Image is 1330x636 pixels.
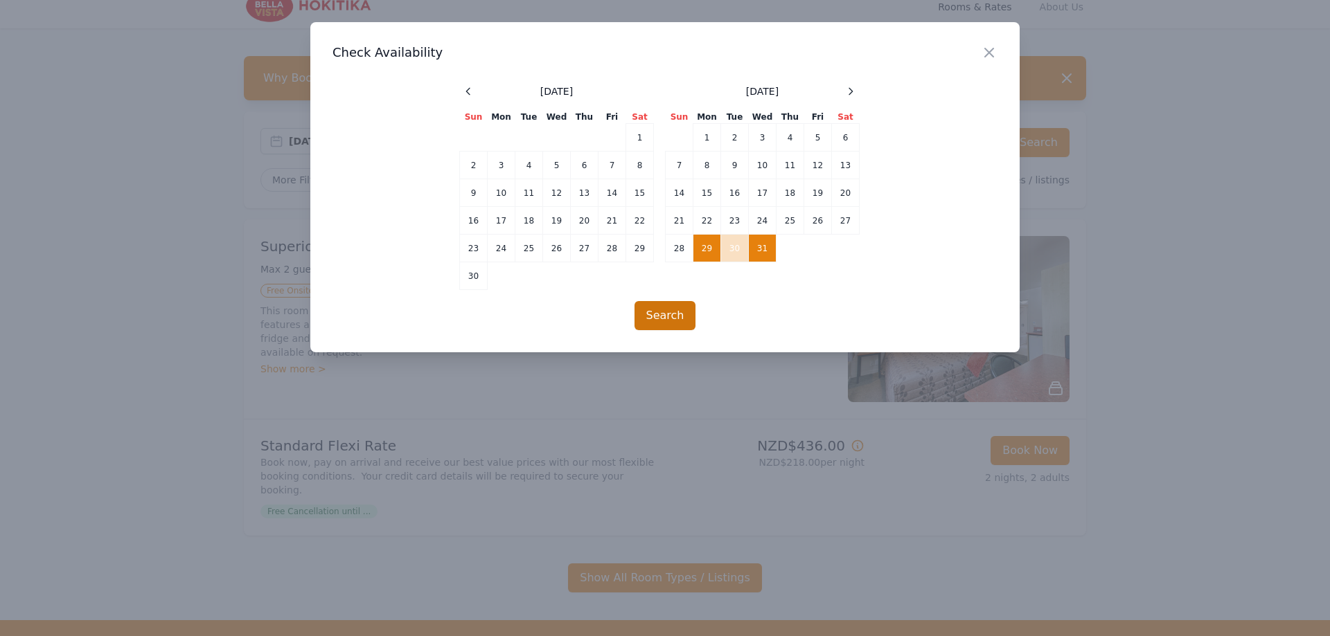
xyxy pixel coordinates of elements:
[626,235,654,262] td: 29
[488,207,515,235] td: 17
[543,235,571,262] td: 26
[488,235,515,262] td: 24
[749,207,777,235] td: 24
[666,152,693,179] td: 7
[804,152,832,179] td: 12
[749,179,777,207] td: 17
[777,152,804,179] td: 11
[515,207,543,235] td: 18
[693,235,721,262] td: 29
[571,152,598,179] td: 6
[832,111,860,124] th: Sat
[488,152,515,179] td: 3
[543,111,571,124] th: Wed
[804,124,832,152] td: 5
[721,179,749,207] td: 16
[515,111,543,124] th: Tue
[488,111,515,124] th: Mon
[626,179,654,207] td: 15
[693,179,721,207] td: 15
[571,235,598,262] td: 27
[635,301,696,330] button: Search
[721,207,749,235] td: 23
[571,179,598,207] td: 13
[543,152,571,179] td: 5
[626,124,654,152] td: 1
[777,111,804,124] th: Thu
[626,152,654,179] td: 8
[626,207,654,235] td: 22
[749,111,777,124] th: Wed
[626,111,654,124] th: Sat
[666,179,693,207] td: 14
[598,235,626,262] td: 28
[749,124,777,152] td: 3
[804,207,832,235] td: 26
[543,207,571,235] td: 19
[460,152,488,179] td: 2
[598,152,626,179] td: 7
[598,179,626,207] td: 14
[515,235,543,262] td: 25
[598,111,626,124] th: Fri
[693,124,721,152] td: 1
[666,111,693,124] th: Sun
[804,179,832,207] td: 19
[666,207,693,235] td: 21
[693,111,721,124] th: Mon
[777,207,804,235] td: 25
[721,124,749,152] td: 2
[460,207,488,235] td: 16
[804,111,832,124] th: Fri
[777,124,804,152] td: 4
[832,207,860,235] td: 27
[721,152,749,179] td: 9
[832,152,860,179] td: 13
[693,152,721,179] td: 8
[749,152,777,179] td: 10
[460,262,488,290] td: 30
[749,235,777,262] td: 31
[777,179,804,207] td: 18
[543,179,571,207] td: 12
[332,44,997,61] h3: Check Availability
[515,179,543,207] td: 11
[540,84,573,98] span: [DATE]
[832,179,860,207] td: 20
[515,152,543,179] td: 4
[460,235,488,262] td: 23
[488,179,515,207] td: 10
[666,235,693,262] td: 28
[721,235,749,262] td: 30
[460,111,488,124] th: Sun
[721,111,749,124] th: Tue
[693,207,721,235] td: 22
[598,207,626,235] td: 21
[571,207,598,235] td: 20
[571,111,598,124] th: Thu
[832,124,860,152] td: 6
[746,84,779,98] span: [DATE]
[460,179,488,207] td: 9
